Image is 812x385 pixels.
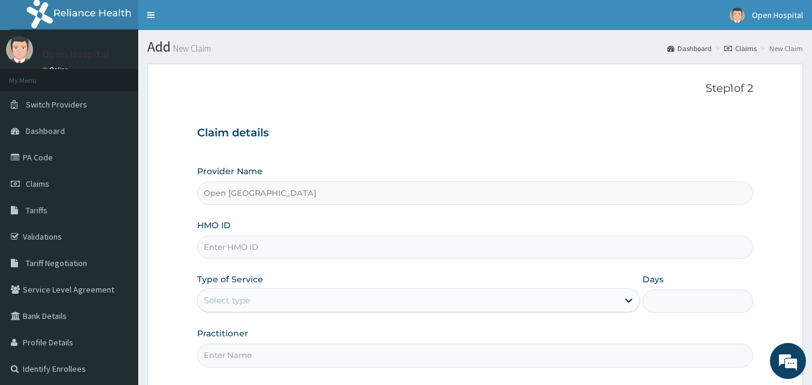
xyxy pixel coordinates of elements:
span: Switch Providers [26,99,87,110]
label: HMO ID [197,219,231,231]
img: User Image [730,8,745,23]
span: Tariffs [26,205,47,216]
label: Provider Name [197,165,263,177]
a: Online [42,65,71,74]
p: Step 1 of 2 [197,82,754,95]
a: Dashboard [667,43,712,53]
div: Select type [204,294,250,306]
span: Dashboard [26,126,65,136]
label: Type of Service [197,273,263,285]
li: New Claim [758,43,803,53]
span: Claims [26,178,49,189]
h3: Claim details [197,127,754,140]
label: Practitioner [197,327,248,339]
small: New Claim [171,44,211,53]
span: Open Hospital [752,10,803,20]
input: Enter HMO ID [197,235,754,259]
label: Days [643,273,664,285]
p: Open Hospital [42,49,109,59]
input: Enter Name [197,344,754,367]
h1: Add [147,39,803,55]
span: Tariff Negotiation [26,258,87,268]
a: Claims [724,43,757,53]
img: User Image [6,36,33,63]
